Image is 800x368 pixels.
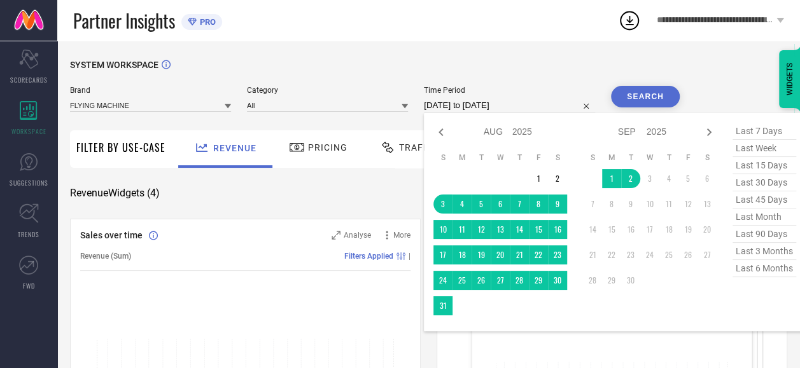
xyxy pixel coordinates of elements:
td: Thu Aug 07 2025 [510,194,529,214]
span: last week [733,140,796,157]
td: Thu Sep 25 2025 [659,245,678,264]
th: Wednesday [491,153,510,163]
td: Fri Aug 01 2025 [529,169,548,188]
span: last 6 months [733,260,796,277]
td: Tue Sep 30 2025 [621,271,640,290]
th: Thursday [510,153,529,163]
span: WORKSPACE [11,126,46,136]
td: Fri Sep 19 2025 [678,220,698,239]
td: Sun Aug 10 2025 [433,220,453,239]
td: Mon Aug 04 2025 [453,194,472,214]
span: Filters Applied [344,252,393,261]
span: FWD [23,281,35,290]
th: Friday [529,153,548,163]
span: SYSTEM WORKSPACE [70,60,158,70]
td: Sun Sep 14 2025 [583,220,602,239]
td: Fri Sep 26 2025 [678,245,698,264]
span: Analyse [344,231,371,240]
td: Fri Aug 22 2025 [529,245,548,264]
td: Wed Aug 20 2025 [491,245,510,264]
th: Saturday [548,153,567,163]
th: Sunday [433,153,453,163]
div: Previous month [433,125,449,140]
td: Tue Aug 19 2025 [472,245,491,264]
span: last 30 days [733,174,796,191]
svg: Zoom [332,231,340,240]
td: Mon Sep 29 2025 [602,271,621,290]
td: Mon Sep 22 2025 [602,245,621,264]
td: Tue Aug 05 2025 [472,194,491,214]
td: Fri Aug 08 2025 [529,194,548,214]
td: Tue Aug 26 2025 [472,271,491,290]
td: Wed Sep 03 2025 [640,169,659,188]
th: Thursday [659,153,678,163]
td: Tue Sep 23 2025 [621,245,640,264]
div: Next month [701,125,717,140]
td: Sun Aug 03 2025 [433,194,453,214]
td: Wed Sep 24 2025 [640,245,659,264]
td: Thu Aug 28 2025 [510,271,529,290]
td: Wed Aug 27 2025 [491,271,510,290]
td: Sun Aug 17 2025 [433,245,453,264]
td: Mon Aug 18 2025 [453,245,472,264]
span: last 90 days [733,226,796,243]
span: SUGGESTIONS [10,178,48,187]
td: Sat Sep 20 2025 [698,220,717,239]
td: Wed Aug 13 2025 [491,220,510,239]
div: Open download list [618,9,641,32]
span: Revenue (Sum) [80,252,131,261]
th: Wednesday [640,153,659,163]
span: last 7 days [733,123,796,140]
span: Traffic [399,142,439,153]
span: Brand [70,86,231,95]
td: Fri Sep 12 2025 [678,194,698,214]
span: last 45 days [733,191,796,208]
button: Search [611,86,680,107]
span: Pricing [308,142,347,153]
td: Thu Aug 21 2025 [510,245,529,264]
td: Thu Sep 04 2025 [659,169,678,188]
th: Sunday [583,153,602,163]
span: Filter By Use-Case [76,140,165,155]
td: Mon Sep 08 2025 [602,194,621,214]
td: Sat Aug 30 2025 [548,271,567,290]
th: Monday [602,153,621,163]
td: Sat Aug 23 2025 [548,245,567,264]
td: Tue Sep 16 2025 [621,220,640,239]
td: Mon Sep 15 2025 [602,220,621,239]
span: last 3 months [733,243,796,260]
span: last 15 days [733,157,796,174]
span: Sales over time [80,230,143,240]
th: Saturday [698,153,717,163]
td: Sat Sep 06 2025 [698,169,717,188]
td: Wed Aug 06 2025 [491,194,510,214]
span: Revenue [213,143,256,153]
span: | [409,252,411,261]
td: Sat Aug 16 2025 [548,220,567,239]
td: Mon Aug 25 2025 [453,271,472,290]
td: Fri Aug 15 2025 [529,220,548,239]
th: Tuesday [621,153,640,163]
span: Partner Insights [73,8,175,34]
span: PRO [197,17,216,27]
td: Thu Sep 18 2025 [659,220,678,239]
td: Fri Aug 29 2025 [529,271,548,290]
td: Mon Aug 11 2025 [453,220,472,239]
span: Time Period [424,86,595,95]
span: More [393,231,411,240]
th: Monday [453,153,472,163]
td: Tue Aug 12 2025 [472,220,491,239]
span: last month [733,208,796,226]
input: Select time period [424,98,595,113]
span: SCORECARDS [10,75,48,85]
td: Sat Sep 27 2025 [698,245,717,264]
span: Revenue Widgets ( 4 ) [70,187,160,200]
td: Wed Sep 10 2025 [640,194,659,214]
td: Sun Sep 28 2025 [583,271,602,290]
td: Sun Aug 24 2025 [433,271,453,290]
td: Sat Aug 09 2025 [548,194,567,214]
td: Sat Sep 13 2025 [698,194,717,214]
th: Friday [678,153,698,163]
td: Thu Sep 11 2025 [659,194,678,214]
span: TRENDS [18,229,39,239]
